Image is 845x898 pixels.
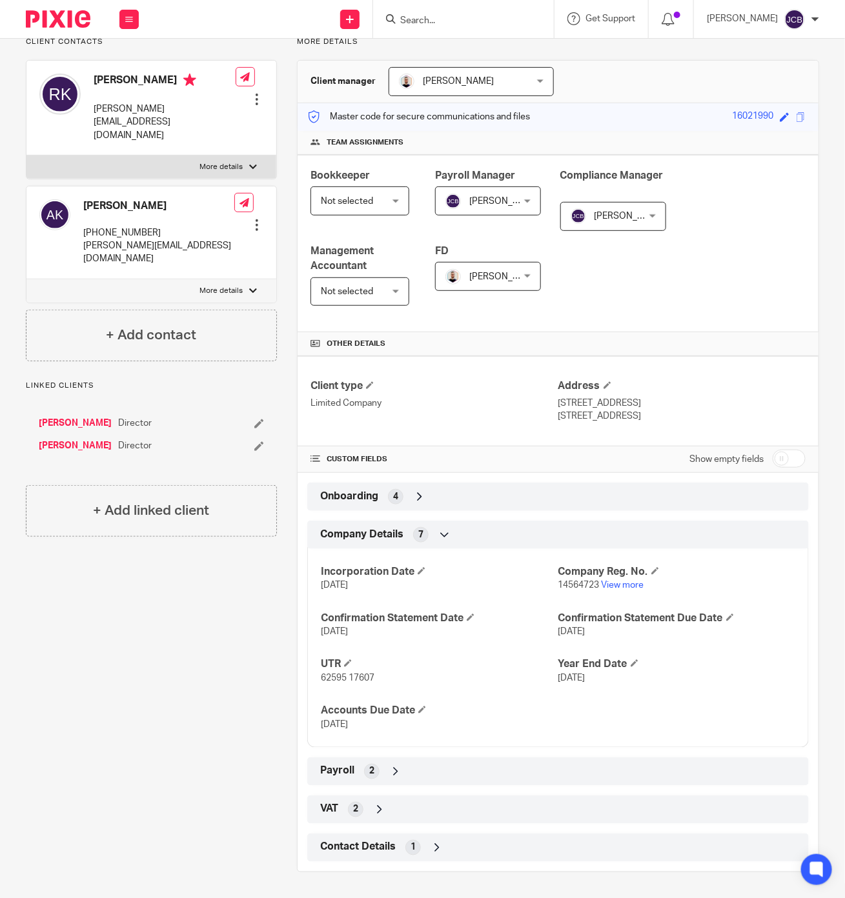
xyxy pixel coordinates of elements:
p: [PHONE_NUMBER] [83,226,234,239]
span: [PERSON_NAME] [423,77,494,86]
h4: + Add linked client [93,501,209,521]
a: [PERSON_NAME] [39,417,112,430]
span: Company Details [320,528,403,541]
h4: Company Reg. No. [558,565,795,579]
span: [DATE] [321,627,348,636]
span: 1 [411,841,416,854]
span: [DATE] [558,627,585,636]
h4: Incorporation Date [321,565,558,579]
img: svg%3E [39,199,70,230]
p: [STREET_ADDRESS] [558,410,806,423]
p: [PERSON_NAME] [707,12,778,25]
i: Primary [183,74,196,86]
h4: [PERSON_NAME] [83,199,234,213]
p: Client contacts [26,37,277,47]
span: Payroll [320,764,354,778]
span: VAT [320,803,338,816]
span: [DATE] [558,673,585,683]
p: More details [199,162,243,172]
img: svg%3E [784,9,805,30]
h4: Confirmation Statement Due Date [558,612,795,625]
span: Director [118,417,152,430]
span: [PERSON_NAME] [469,272,540,281]
span: 2 [369,765,374,778]
img: svg%3E [445,194,461,209]
label: Show empty fields [689,453,764,466]
h4: Address [558,379,806,393]
span: Not selected [321,197,373,206]
input: Search [399,15,515,27]
span: Contact Details [320,841,396,854]
span: [DATE] [321,581,348,590]
h3: Client manager [311,75,376,88]
p: [STREET_ADDRESS] [558,397,806,410]
h4: [PERSON_NAME] [94,74,236,90]
span: Onboarding [320,490,378,503]
span: 62595 17607 [321,673,374,683]
p: More details [297,37,819,47]
span: 7 [418,528,423,541]
span: FD [435,246,449,256]
span: Get Support [585,14,635,23]
h4: Client type [311,379,558,393]
p: More details [199,286,243,296]
span: Other details [327,339,385,349]
span: Compliance Manager [560,170,664,181]
p: Master code for secure communications and files [307,110,530,123]
h4: Year End Date [558,657,795,671]
span: 2 [353,803,358,816]
span: [PERSON_NAME] [469,197,540,206]
span: 4 [393,490,398,503]
p: Linked clients [26,381,277,391]
p: [PERSON_NAME][EMAIL_ADDRESS][DOMAIN_NAME] [83,239,234,266]
a: View more [602,581,644,590]
span: Director [118,439,152,452]
h4: Confirmation Statement Date [321,612,558,625]
img: svg%3E [571,208,586,224]
h4: CUSTOM FIELDS [311,454,558,464]
div: 16021990 [732,110,773,125]
span: Team assignments [327,137,403,148]
span: 14564723 [558,581,600,590]
a: [PERSON_NAME] [39,439,112,452]
span: Bookkeeper [311,170,370,181]
h4: + Add contact [106,325,196,345]
span: [DATE] [321,720,348,729]
img: svg%3E [39,74,81,115]
span: Not selected [321,287,373,296]
span: Management Accountant [311,246,374,271]
img: Pixie [26,10,90,28]
h4: Accounts Due Date [321,704,558,717]
span: [PERSON_NAME] [595,212,666,221]
p: Limited Company [311,397,558,410]
span: Payroll Manager [435,170,515,181]
h4: UTR [321,657,558,671]
p: [PERSON_NAME][EMAIL_ADDRESS][DOMAIN_NAME] [94,103,236,142]
img: Andy2022.png [399,74,414,89]
img: Andy2022.png [445,269,461,284]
